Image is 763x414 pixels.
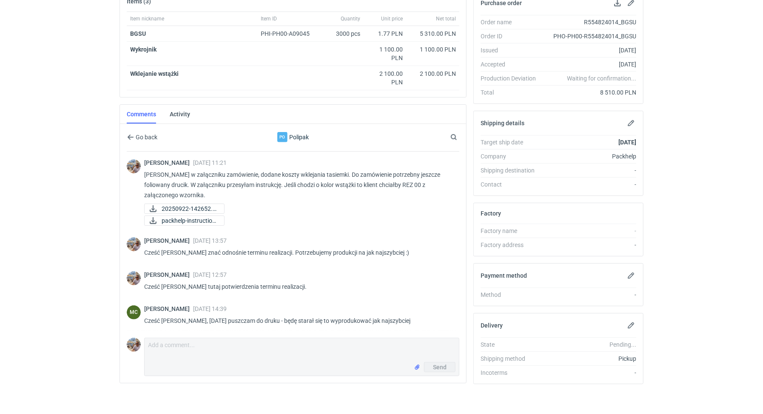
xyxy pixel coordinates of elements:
button: Edit shipping details [626,118,636,128]
div: Incoterms [481,368,543,377]
figcaption: Po [277,132,288,142]
div: 1.77 PLN [367,29,403,38]
img: Michał Palasek [127,271,141,285]
button: Edit delivery details [626,320,636,331]
strong: Wykrojnik [130,46,157,53]
img: Michał Palasek [127,159,141,173]
div: Issued [481,46,543,55]
span: [PERSON_NAME] [144,159,193,166]
div: 8 510.00 PLN [543,88,636,97]
div: Packhelp [543,152,636,161]
div: 2 100.00 PLN [367,69,403,86]
div: [DATE] [543,60,636,69]
div: - [543,227,636,235]
span: packhelp-instruction... [162,216,217,225]
div: Target ship date [481,138,543,147]
span: [DATE] 11:21 [193,159,227,166]
span: Unit price [381,15,403,22]
span: Item ID [261,15,277,22]
div: Factory address [481,241,543,249]
span: Net total [436,15,456,22]
figcaption: MC [127,305,141,319]
div: 5 310.00 PLN [410,29,456,38]
span: [DATE] 13:57 [193,237,227,244]
a: packhelp-instruction... [144,216,225,226]
div: Accepted [481,60,543,69]
div: - [543,368,636,377]
div: PHO-PH00-R554824014_BGSU [543,32,636,40]
p: [PERSON_NAME] w załączniku zamówienie, dodane koszty wklejania tasiemki. Do zamówienie potrzebny ... [144,170,453,200]
div: 3000 pcs [321,26,364,42]
span: Send [433,364,447,370]
div: Order name [481,18,543,26]
div: packhelp-instructions-for-scrunchie-box.pdf [144,216,225,226]
div: 2 100.00 PLN [410,69,456,78]
div: Shipping destination [481,166,543,175]
span: Quantity [341,15,360,22]
span: [DATE] 12:57 [193,271,227,278]
div: Order ID [481,32,543,40]
p: Cześć [PERSON_NAME], [DATE] puszczam do druku - będę starał się to wyprodukować jak najszybciej [144,316,453,326]
div: Pickup [543,354,636,363]
span: [DATE] 14:39 [193,305,227,312]
div: Polipak [223,132,363,142]
strong: [DATE] [618,139,636,146]
em: Pending... [609,341,636,348]
div: State [481,340,543,349]
div: - [543,241,636,249]
div: 1 100.00 PLN [410,45,456,54]
img: Michał Palasek [127,338,141,352]
div: - [543,290,636,299]
div: R554824014_BGSU [543,18,636,26]
span: [PERSON_NAME] [144,237,193,244]
div: Method [481,290,543,299]
h2: Shipping details [481,120,524,126]
button: Go back [127,132,158,142]
h2: Delivery [481,322,503,329]
div: Contact [481,180,543,189]
div: - [543,166,636,175]
a: 20250922-142652.jpg [144,204,225,214]
div: Shipping method [481,354,543,363]
div: Company [481,152,543,161]
span: [PERSON_NAME] [144,271,193,278]
p: Cześć [PERSON_NAME] znać odnośnie terminu realizacji. Potrzebujemy produkcji na jak najszybciej :) [144,247,453,258]
input: Search [449,132,476,142]
a: Activity [170,105,190,124]
button: Edit payment method [626,270,636,281]
em: Waiting for confirmation... [567,74,636,83]
div: Production Deviation [481,74,543,83]
a: BGSU [130,30,146,37]
span: Go back [134,134,157,140]
div: Factory name [481,227,543,235]
div: Marcin Czarnecki [127,305,141,319]
button: Send [424,362,456,372]
div: - [543,180,636,189]
div: Total [481,88,543,97]
h2: Payment method [481,272,527,279]
div: 1 100.00 PLN [367,45,403,62]
strong: Wklejanie wstążki [130,70,179,77]
p: Cześć [PERSON_NAME] tutaj potwierdzenia terminu realizacji. [144,282,453,292]
div: [DATE] [543,46,636,55]
span: [PERSON_NAME] [144,305,193,312]
h2: Factory [481,210,501,217]
div: PHI-PH00-A09045 [261,29,318,38]
a: Comments [127,105,156,124]
span: 20250922-142652.jpg [162,204,217,213]
img: Michał Palasek [127,237,141,251]
div: Polipak [277,132,288,142]
span: Item nickname [130,15,164,22]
